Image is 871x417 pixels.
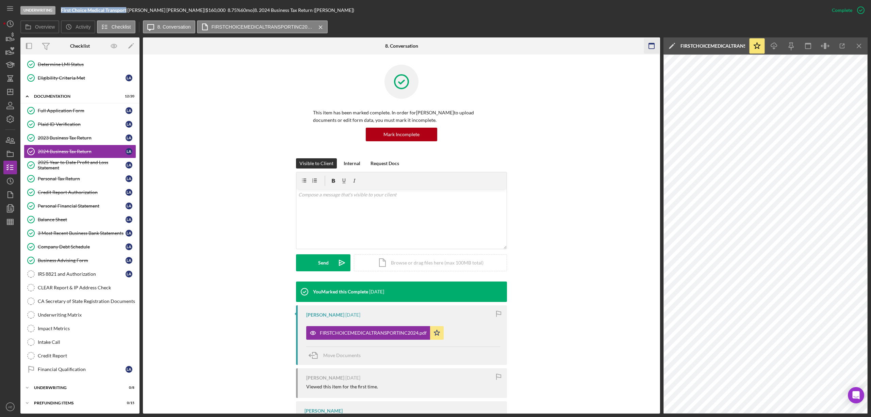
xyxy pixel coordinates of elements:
div: 12 / 20 [122,94,134,98]
label: 8. Conversation [158,24,191,30]
div: Credit Report Authorization [38,190,126,195]
div: L A [126,175,132,182]
div: Plaid ID Verification [38,122,126,127]
button: Complete [825,3,868,17]
div: 0 / 8 [122,386,134,390]
div: L A [126,162,132,169]
div: 60 mo [241,7,253,13]
a: 2023 Business Tax ReturnLA [24,131,136,145]
span: $160,000 [206,7,226,13]
button: Visible to Client [296,158,337,169]
a: Financial QualificationLA [24,363,136,376]
div: L A [126,216,132,223]
button: Mark Incomplete [366,128,437,141]
div: Open Intercom Messenger [848,387,864,403]
div: Send [318,254,329,271]
div: Visible to Client [299,158,333,169]
div: 2025 Year to Date Profit and Loss Statement [38,160,126,171]
text: AE [8,405,13,409]
div: Intake Call [38,339,136,345]
a: CLEAR Report & IP Address Check [24,281,136,294]
div: Financial Qualification [38,367,126,372]
button: Overview [20,20,59,33]
div: Underwriting [34,386,117,390]
a: Impact Metrics [24,322,136,335]
label: Activity [76,24,91,30]
div: | 8. 2024 Business Tax Return ([PERSON_NAME]) [253,7,354,13]
b: First Choice Medical Transport [61,7,126,13]
a: Credit Report [24,349,136,363]
div: 8. Conversation [385,43,418,49]
div: FIRSTCHOICEMEDICALTRANSPORTINC2024.pdf [680,43,745,49]
a: IRS 8821 and AuthorizationLA [24,267,136,281]
button: AE [3,400,17,414]
div: FIRSTCHOICEMEDICALTRANSPORTINC2024.pdf [320,330,427,336]
div: [PERSON_NAME] [PERSON_NAME] | [128,7,206,13]
div: Request Docs [371,158,399,169]
label: Overview [35,24,55,30]
button: Activity [61,20,95,33]
div: CLEAR Report & IP Address Check [38,285,136,290]
div: | [61,7,128,13]
p: This item has been marked complete. In order for [PERSON_NAME] to upload documents or edit form d... [313,109,490,124]
div: L A [126,75,132,81]
button: Move Documents [306,347,367,364]
div: L A [126,203,132,209]
div: L A [126,257,132,264]
div: 2024 Business Tax Return [38,149,126,154]
a: Balance SheetLA [24,213,136,226]
div: Complete [832,3,852,17]
div: L A [126,121,132,128]
div: L A [126,243,132,250]
a: 3 Most Recent Business Bank StatementsLA [24,226,136,240]
label: FIRSTCHOICEMEDICALTRANSPORTINC2024.pdf [212,24,314,30]
a: Intake Call [24,335,136,349]
div: L A [126,230,132,237]
div: [PERSON_NAME] [306,375,344,381]
div: Viewed this item for the first time. [306,384,378,389]
div: L A [126,271,132,277]
div: Documentation [34,94,117,98]
time: 2025-07-31 17:47 [345,375,360,381]
div: Personal Financial Statement [38,203,126,209]
div: L A [126,148,132,155]
div: Business Advising Form [38,258,126,263]
div: [PERSON_NAME] [306,312,344,318]
button: Request Docs [367,158,402,169]
div: [PERSON_NAME] [305,408,343,414]
div: Full Application Form [38,108,126,113]
a: Plaid ID VerificationLA [24,117,136,131]
label: Checklist [112,24,131,30]
a: Determine LMI Status [24,58,136,71]
div: Personal Tax Return [38,176,126,181]
a: Personal Tax ReturnLA [24,172,136,186]
div: 0 / 15 [122,401,134,405]
a: Company Debt ScheduleLA [24,240,136,254]
div: L A [126,134,132,141]
a: Personal Financial StatementLA [24,199,136,213]
span: Move Documents [323,352,361,358]
a: Full Application FormLA [24,104,136,117]
div: Internal [344,158,360,169]
div: Impact Metrics [38,326,136,331]
button: 8. Conversation [143,20,195,33]
div: L A [126,366,132,373]
button: Send [296,254,350,271]
a: 2024 Business Tax ReturnLA [24,145,136,158]
button: Internal [340,158,364,169]
div: L A [126,189,132,196]
div: CA Secretary of State Registration Documents [38,299,136,304]
time: 2025-08-02 00:04 [345,312,360,318]
a: Business Advising FormLA [24,254,136,267]
div: 8.75 % [228,7,241,13]
time: 2025-08-05 20:03 [369,289,384,294]
div: Underwriting [20,6,55,15]
button: FIRSTCHOICEMEDICALTRANSPORTINC2024.pdf [306,326,444,340]
a: 2025 Year to Date Profit and Loss StatementLA [24,158,136,172]
a: Eligibility Criteria MetLA [24,71,136,85]
button: Checklist [97,20,135,33]
div: Credit Report [38,353,136,358]
a: CA Secretary of State Registration Documents [24,294,136,308]
button: FIRSTCHOICEMEDICALTRANSPORTINC2024.pdf [197,20,328,33]
div: IRS 8821 and Authorization [38,271,126,277]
